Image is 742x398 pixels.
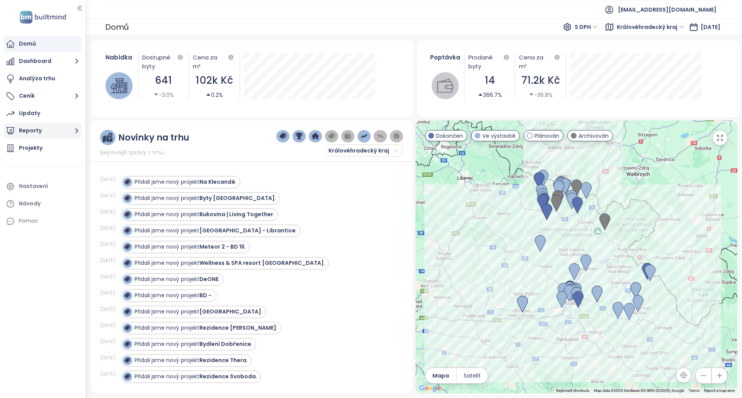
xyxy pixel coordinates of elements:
[4,36,82,52] a: Domů
[457,368,488,383] button: Satelit
[134,178,237,186] div: Přidali jsme nový projekt .
[4,141,82,156] a: Projekty
[432,371,449,380] span: Mapa
[193,53,226,71] div: Cena za m²
[296,133,303,140] img: trophy-dark-blue.png
[124,309,130,314] img: icon
[618,0,716,19] span: [EMAIL_ADDRESS][DOMAIN_NAME]
[153,91,174,99] div: -3.0%
[199,178,235,186] strong: Na Klecandě
[100,148,165,157] span: Nejnovější zprávy z trhu.
[594,388,684,393] span: Map data ©2025 GeoBasis-DE/BKG (©2009), Google
[134,356,248,364] div: Přidali jsme nový projekt .
[199,210,273,218] strong: Bukovina ǀ Living Together
[417,383,443,393] img: Google
[468,53,511,71] div: Prodané byty
[529,91,553,99] div: -36.8%
[19,199,41,208] div: Návody
[206,91,223,99] div: 0.2%
[199,373,256,380] strong: Rezidence Svoboda
[199,259,324,267] strong: Wellness & SPA resort [GEOGRAPHIC_DATA]
[118,133,189,142] div: Novinky na trhu
[529,92,534,97] span: caret-down
[199,340,251,348] strong: Bydlení Dobřenice
[206,92,211,97] span: caret-up
[4,196,82,212] a: Návody
[124,293,130,298] img: icon
[100,241,119,248] div: [DATE]
[104,53,134,62] div: Nabídka
[704,388,735,393] a: Report a map error
[19,39,36,49] div: Domů
[199,275,218,283] strong: DeONE
[689,388,699,393] a: Terms (opens in new tab)
[124,260,130,266] img: icon
[344,133,351,140] img: wallet-dark-grey.png
[328,133,335,140] img: price-tag-grey.png
[100,322,119,329] div: [DATE]
[100,208,119,215] div: [DATE]
[124,179,130,185] img: icon
[134,259,325,267] div: Přidali jsme nový projekt .
[124,195,130,201] img: icon
[478,92,483,97] span: caret-up
[142,53,185,71] div: Dostupné byty
[579,132,609,140] span: Archivován
[377,133,384,140] img: price-decreases.png
[100,290,119,296] div: [DATE]
[134,194,276,202] div: Přidali jsme nový projekt .
[19,181,48,191] div: Nastavení
[134,227,297,235] div: Přidali jsme nový projekt .
[425,368,456,383] button: Mapa
[134,291,213,300] div: Přidali jsme nový projekt .
[519,53,562,71] div: Cena za m²
[124,374,130,379] img: icon
[617,21,684,33] span: Královéhradecký kraj
[575,21,598,33] span: S DPH
[199,243,245,251] strong: Meteor 2 - BD 16
[199,227,296,234] strong: [GEOGRAPHIC_DATA] - Librantice
[199,308,261,315] strong: [GEOGRAPHIC_DATA]
[134,210,274,218] div: Přidali jsme nový projekt .
[482,132,516,140] span: Ve výstavbě
[100,192,119,199] div: [DATE]
[312,133,319,140] img: home-dark-blue.png
[4,179,82,194] a: Nastavení
[199,194,275,202] strong: Byty [GEOGRAPHIC_DATA]
[437,78,453,94] img: wallet
[124,325,130,330] img: icon
[100,338,119,345] div: [DATE]
[124,341,130,347] img: icon
[19,143,43,153] div: Projekty
[701,23,720,31] span: [DATE]
[279,133,286,140] img: price-tag-dark-blue.png
[100,371,119,378] div: [DATE]
[100,257,119,264] div: [DATE]
[134,243,246,251] div: Přidali jsme nový projekt .
[361,133,368,140] img: price-increases.png
[124,212,130,217] img: icon
[4,54,82,69] button: Dashboard
[134,373,257,381] div: Přidali jsme nový projekt .
[19,74,55,83] div: Analýza trhu
[142,73,185,88] div: 641
[478,91,502,99] div: 366.7%
[100,306,119,313] div: [DATE]
[124,228,130,233] img: icon
[199,324,276,332] strong: Rezidence [PERSON_NAME]
[19,108,40,118] div: Updaty
[111,78,127,94] img: house
[436,132,463,140] span: Dokončen
[4,71,82,86] a: Analýza trhu
[105,20,129,34] div: Domů
[124,357,130,363] img: icon
[193,73,235,88] div: 102k Kč
[19,216,38,226] div: Pomoc
[124,244,130,249] img: icon
[430,53,461,62] div: Poptávka
[4,123,82,139] button: Reporty
[417,383,443,393] a: Open this area in Google Maps (opens a new window)
[393,133,400,140] img: information-circle.png
[4,213,82,229] div: Pomoc
[124,276,130,282] img: icon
